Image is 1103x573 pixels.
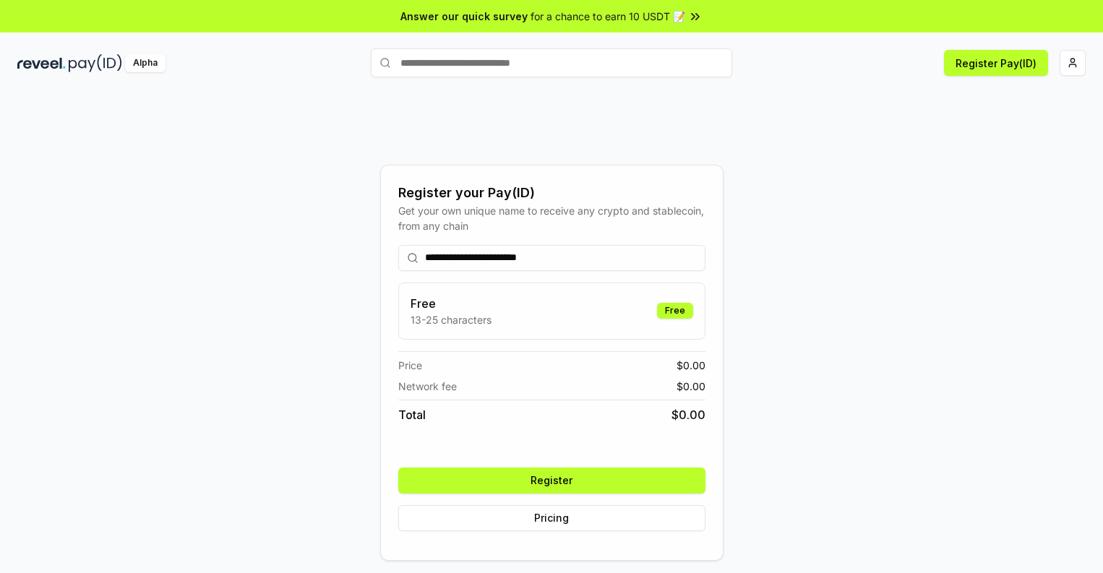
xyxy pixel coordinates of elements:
[944,50,1048,76] button: Register Pay(ID)
[657,303,693,319] div: Free
[398,505,705,531] button: Pricing
[17,54,66,72] img: reveel_dark
[125,54,166,72] div: Alpha
[69,54,122,72] img: pay_id
[398,379,457,394] span: Network fee
[398,183,705,203] div: Register your Pay(ID)
[411,295,492,312] h3: Free
[398,203,705,233] div: Get your own unique name to receive any crypto and stablecoin, from any chain
[400,9,528,24] span: Answer our quick survey
[531,9,685,24] span: for a chance to earn 10 USDT 📝
[398,358,422,373] span: Price
[411,312,492,327] p: 13-25 characters
[677,358,705,373] span: $ 0.00
[671,406,705,423] span: $ 0.00
[398,468,705,494] button: Register
[398,406,426,423] span: Total
[677,379,705,394] span: $ 0.00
